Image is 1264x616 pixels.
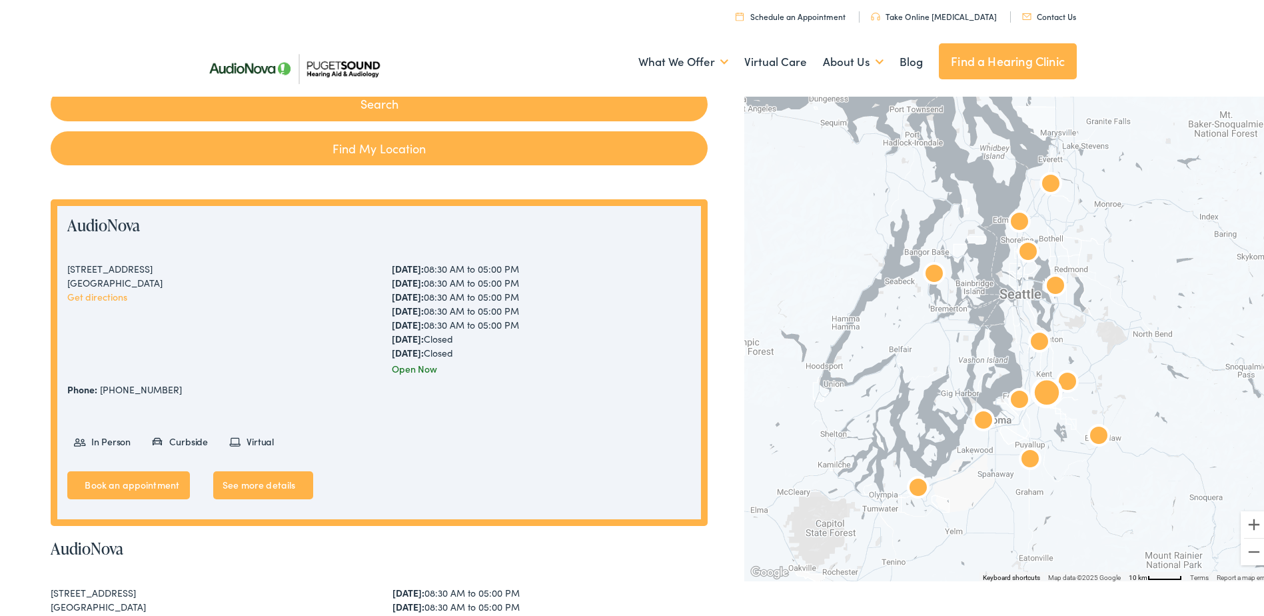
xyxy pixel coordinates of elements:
[145,427,217,451] li: Curbside
[1051,365,1083,397] div: AudioNova
[918,257,950,289] div: AudioNova
[392,259,691,357] div: 08:30 AM to 05:00 PM 08:30 AM to 05:00 PM 08:30 AM to 05:00 PM 08:30 AM to 05:00 PM 08:30 AM to 0...
[1039,269,1071,301] div: AudioNova
[67,273,366,287] div: [GEOGRAPHIC_DATA]
[871,10,880,18] img: utility icon
[736,9,744,18] img: utility icon
[1083,419,1115,451] div: AudioNova
[939,41,1077,77] a: Find a Hearing Clinic
[51,129,707,163] a: Find My Location
[736,8,846,19] a: Schedule an Appointment
[392,259,424,273] strong: [DATE]:
[900,35,923,84] a: Blog
[223,427,283,451] li: Virtual
[1048,571,1121,579] span: Map data ©2025 Google
[1125,569,1186,579] button: Map Scale: 10 km per 48 pixels
[67,427,140,451] li: In Person
[1129,571,1147,579] span: 10 km
[983,571,1040,580] button: Keyboard shortcuts
[67,211,140,233] a: AudioNova
[744,35,807,84] a: Virtual Care
[67,469,190,497] a: Book an appointment
[392,301,424,315] strong: [DATE]:
[1012,235,1044,267] div: AudioNova
[1023,325,1055,357] div: AudioNova
[67,287,127,301] a: Get directions
[392,583,424,597] strong: [DATE]:
[1003,383,1035,415] div: AudioNova
[51,535,123,557] a: AudioNova
[392,273,424,287] strong: [DATE]:
[67,380,97,393] strong: Phone:
[51,583,366,597] div: [STREET_ADDRESS]
[392,597,424,611] strong: [DATE]:
[392,329,424,343] strong: [DATE]:
[392,315,424,329] strong: [DATE]:
[902,471,934,503] div: AudioNova
[967,403,999,435] div: AudioNova
[638,35,728,84] a: What We Offer
[1031,377,1063,409] div: AudioNova
[1014,442,1046,474] div: AudioNova
[51,85,707,119] button: Search
[100,380,182,393] a: [PHONE_NUMBER]
[392,359,691,373] div: Open Now
[748,561,792,579] img: Google
[1190,571,1209,579] a: Terms (opens in new tab)
[392,287,424,301] strong: [DATE]:
[748,561,792,579] a: Open this area in Google Maps (opens a new window)
[67,259,366,273] div: [STREET_ADDRESS]
[51,597,366,611] div: [GEOGRAPHIC_DATA]
[1035,167,1067,199] div: Puget Sound Hearing Aid &#038; Audiology by AudioNova
[1003,205,1035,237] div: AudioNova
[823,35,884,84] a: About Us
[213,469,313,497] a: See more details
[871,8,997,19] a: Take Online [MEDICAL_DATA]
[392,343,424,357] strong: [DATE]:
[1022,8,1076,19] a: Contact Us
[1022,11,1031,17] img: utility icon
